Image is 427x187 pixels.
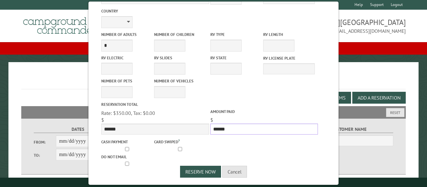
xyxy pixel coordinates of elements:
h1: Reservations [21,72,405,89]
span: Rate: $350.00, Tax: $0.00 [101,110,155,116]
span: $ [101,117,104,123]
label: Number of Children [154,32,206,37]
h2: Filters [21,106,405,118]
label: RV Slides [154,55,206,61]
label: Country [101,8,209,14]
span: $ [210,117,213,123]
button: Reset [386,108,404,117]
label: Dates [34,126,122,133]
img: Campground Commander [21,12,99,37]
label: From: [34,139,56,145]
label: Do not email [101,154,153,160]
label: Cash payment [101,139,153,145]
button: Add a Reservation [352,92,406,104]
label: RV Electric [101,55,153,61]
label: Card swiped [154,138,206,145]
label: RV Type [210,32,262,37]
label: RV Length [263,32,315,37]
label: RV State [210,55,262,61]
label: Reservation Total [101,101,209,107]
label: Number of Vehicles [154,78,206,84]
label: RV License Plate [263,55,315,61]
button: Cancel [222,166,247,178]
label: To: [34,152,56,158]
a: ? [178,138,180,143]
label: Number of Pets [101,78,153,84]
label: Amount paid [210,109,318,115]
label: Customer Name [305,126,393,133]
button: Reserve Now [180,166,221,178]
label: Number of Adults [101,32,153,37]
